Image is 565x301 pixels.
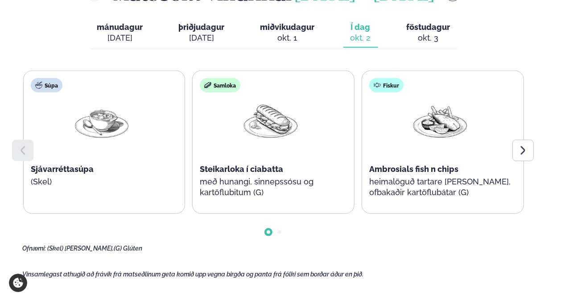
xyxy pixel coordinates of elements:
img: soup.svg [35,82,42,89]
span: miðvikudagur [260,22,315,32]
span: Í dag [351,22,371,33]
span: (G) Glúten [114,245,142,252]
div: Fiskur [369,78,404,92]
span: Ofnæmi: [22,245,46,252]
button: þriðjudagur [DATE] [172,18,232,48]
img: fish.svg [374,82,381,89]
button: Í dag okt. 2 [343,18,378,48]
div: okt. 1 [260,33,315,43]
img: sandwich-new-16px.svg [204,82,211,89]
div: Samloka [200,78,240,92]
span: föstudagur [407,22,450,32]
img: Panini.png [242,100,299,141]
span: þriðjudagur [179,22,225,32]
div: [DATE] [97,33,143,43]
button: miðvikudagur okt. 1 [253,18,322,48]
span: mánudagur [97,22,143,32]
div: okt. 2 [351,33,371,43]
span: Go to slide 2 [277,230,281,234]
button: föstudagur okt. 3 [400,18,458,48]
p: (Skel) [31,176,173,187]
div: okt. 3 [407,33,450,43]
span: Sjávarréttasúpa [31,164,94,174]
span: Steikarloka í ciabatta [200,164,283,174]
img: Soup.png [73,100,130,141]
div: [DATE] [179,33,225,43]
span: Go to slide 1 [267,230,270,234]
div: Súpa [31,78,62,92]
p: með hunangi, sinnepssósu og kartöflubitum (G) [200,176,342,198]
a: Cookie settings [9,274,27,292]
span: Ambrosials fish n chips [369,164,458,174]
button: mánudagur [DATE] [90,18,150,48]
span: (Skel) [PERSON_NAME], [47,245,114,252]
p: heimalöguð tartare [PERSON_NAME], ofbakaðir kartöflubátar (G) [369,176,511,198]
img: Fish-Chips.png [412,100,469,141]
span: Vinsamlegast athugið að frávik frá matseðlinum geta komið upp vegna birgða og panta frá fólki sem... [22,271,364,278]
